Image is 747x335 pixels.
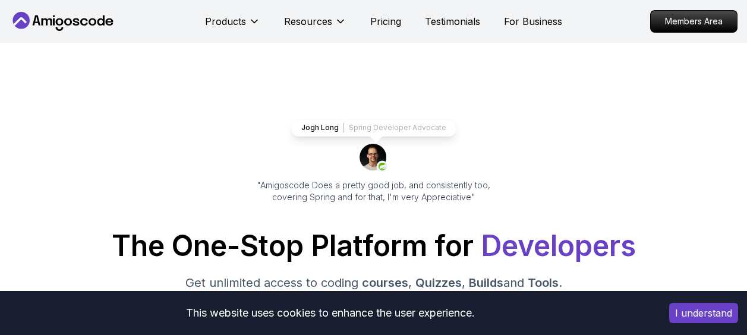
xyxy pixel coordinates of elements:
p: Resources [284,14,332,29]
a: Pricing [370,14,401,29]
span: Builds [469,276,503,290]
a: For Business [504,14,562,29]
span: Developers [481,228,636,263]
a: Members Area [650,10,737,33]
button: Products [205,14,260,38]
p: "Amigoscode Does a pretty good job, and consistently too, covering Spring and for that, I'm very ... [241,179,507,203]
span: Tools [528,276,559,290]
h1: The One-Stop Platform for [10,232,737,260]
span: courses [362,276,408,290]
p: Get unlimited access to coding , , and . Start your journey or level up your career with Amigosco... [174,274,573,308]
p: Members Area [651,11,737,32]
span: Quizzes [415,276,462,290]
p: Products [205,14,246,29]
button: Accept cookies [669,303,738,323]
p: Spring Developer Advocate [349,123,446,132]
img: josh long [360,144,388,172]
a: Testimonials [425,14,480,29]
button: Resources [284,14,346,38]
p: Jogh Long [301,123,339,132]
div: This website uses cookies to enhance the user experience. [9,300,651,326]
